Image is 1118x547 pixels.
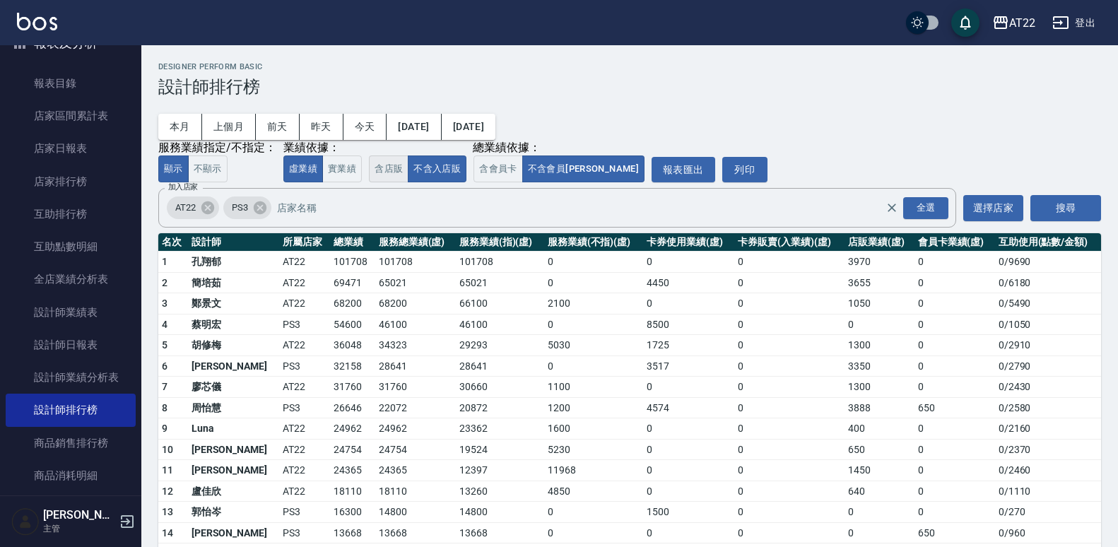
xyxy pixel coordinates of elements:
[279,418,330,440] td: AT22
[544,272,643,293] td: 0
[643,272,734,293] td: 4450
[914,355,995,377] td: 0
[544,377,643,398] td: 1100
[544,355,643,377] td: 0
[188,522,279,543] td: [PERSON_NAME]
[643,293,734,314] td: 0
[330,460,375,481] td: 24365
[914,481,995,502] td: 0
[734,293,845,314] td: 0
[456,252,544,273] td: 101708
[158,114,202,140] button: 本月
[456,397,544,418] td: 20872
[188,272,279,293] td: 簡培茹
[734,481,845,502] td: 0
[6,67,136,100] a: 報表目錄
[845,272,914,293] td: 3655
[162,464,174,476] span: 11
[734,377,845,398] td: 0
[995,335,1101,356] td: 0 / 2910
[188,233,279,252] th: 設計師
[188,481,279,502] td: 盧佳欣
[279,502,330,523] td: PS3
[734,418,845,440] td: 0
[279,481,330,502] td: AT22
[473,155,523,183] button: 含會員卡
[6,263,136,295] a: 全店業績分析表
[456,293,544,314] td: 66100
[158,77,1101,97] h3: 設計師排行榜
[1030,195,1101,221] button: 搜尋
[279,293,330,314] td: AT22
[375,377,456,398] td: 31760
[456,377,544,398] td: 30660
[375,439,456,460] td: 24754
[914,377,995,398] td: 0
[162,339,167,351] span: 5
[162,527,174,539] span: 14
[734,355,845,377] td: 0
[188,314,279,335] td: 蔡明宏
[375,397,456,418] td: 22072
[643,397,734,418] td: 4574
[375,481,456,502] td: 18110
[330,481,375,502] td: 18110
[995,252,1101,273] td: 0 / 9690
[330,293,375,314] td: 68200
[734,439,845,460] td: 0
[914,252,995,273] td: 0
[6,230,136,263] a: 互助點數明細
[279,377,330,398] td: AT22
[544,522,643,543] td: 0
[387,114,441,140] button: [DATE]
[279,355,330,377] td: PS3
[279,252,330,273] td: AT22
[375,502,456,523] td: 14800
[544,314,643,335] td: 0
[279,314,330,335] td: PS3
[330,377,375,398] td: 31760
[914,314,995,335] td: 0
[375,460,456,481] td: 24365
[162,256,167,267] span: 1
[279,397,330,418] td: PS3
[456,502,544,523] td: 14800
[6,198,136,230] a: 互助排行榜
[6,427,136,459] a: 商品銷售排行榜
[330,233,375,252] th: 總業績
[995,460,1101,481] td: 0 / 2460
[279,272,330,293] td: AT22
[914,460,995,481] td: 0
[162,486,174,497] span: 12
[995,314,1101,335] td: 0 / 1050
[167,201,204,215] span: AT22
[456,272,544,293] td: 65021
[734,272,845,293] td: 0
[330,355,375,377] td: 32158
[522,155,645,183] button: 不含會員[PERSON_NAME]
[845,397,914,418] td: 3888
[643,418,734,440] td: 0
[882,198,902,218] button: Clear
[643,481,734,502] td: 0
[6,329,136,361] a: 設計師日報表
[734,522,845,543] td: 0
[903,197,948,219] div: 全選
[322,155,362,183] button: 實業績
[330,522,375,543] td: 13668
[643,355,734,377] td: 3517
[643,377,734,398] td: 0
[202,114,256,140] button: 上個月
[188,155,228,183] button: 不顯示
[256,114,300,140] button: 前天
[456,522,544,543] td: 13668
[188,355,279,377] td: [PERSON_NAME]
[734,335,845,356] td: 0
[6,492,136,524] a: 服務扣項明細表
[914,335,995,356] td: 0
[914,522,995,543] td: 650
[369,141,645,155] div: 總業績依據：
[652,157,715,183] button: 報表匯出
[544,293,643,314] td: 2100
